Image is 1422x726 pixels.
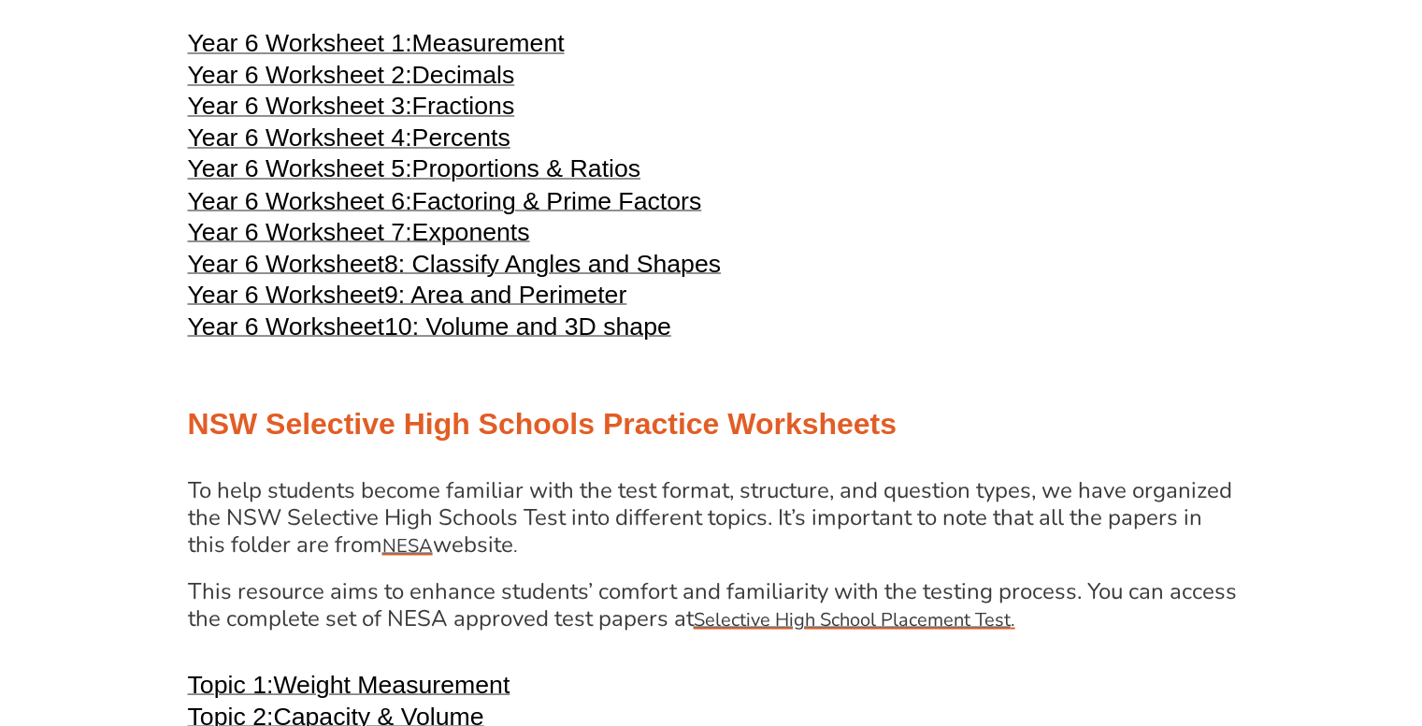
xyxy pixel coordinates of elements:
[188,280,384,308] span: Year 6 Worksheet
[382,529,433,559] a: NESA
[384,249,721,277] span: 8: Classify Angles and Shapes
[188,92,412,120] span: Year 6 Worksheet 3:
[384,312,671,340] span: 10: Volume and 3D shape
[188,29,412,57] span: Year 6 Worksheet 1:
[513,532,518,558] span: .
[188,163,641,181] a: Year 6 Worksheet 5:Proportions & Ratios
[188,100,515,119] a: Year 6 Worksheet 3:Fractions
[382,532,433,558] span: NESA
[1011,606,1015,632] span: .
[188,123,412,152] span: Year 6 Worksheet 4:
[384,280,626,308] span: 9: Area and Perimeter
[188,154,412,182] span: Year 6 Worksheet 5:
[412,61,515,89] span: Decimals
[188,288,627,307] a: Year 6 Worksheet9: Area and Perimeter
[188,37,565,56] a: Year 6 Worksheet 1:Measurement
[188,186,412,214] span: Year 6 Worksheet 6:
[188,404,1235,443] h2: NSW Selective High Schools Practice Worksheets
[694,603,1015,632] a: Selective High School Placement Test.
[188,69,515,88] a: Year 6 Worksheet 2:Decimals
[188,225,530,244] a: Year 6 Worksheet 7:Exponents
[412,217,530,245] span: Exponents
[188,577,1237,633] h4: This resource aims to enhance students’ comfort and familiarity with the testing process. You can...
[412,186,702,214] span: Factoring & Prime Factors
[188,678,510,697] a: Topic 1:Weight Measurement
[188,320,671,339] a: Year 6 Worksheet10: Volume and 3D shape
[412,123,510,152] span: Percents
[694,606,1011,632] u: Selective High School Placement Test
[412,92,515,120] span: Fractions
[188,132,510,151] a: Year 6 Worksheet 4:Percents
[412,154,640,182] span: Proportions & Ratios
[1111,515,1422,726] iframe: Chat Widget
[188,217,412,245] span: Year 6 Worksheet 7:
[273,670,510,698] span: Weight Measurement
[188,312,384,340] span: Year 6 Worksheet
[412,29,565,57] span: Measurement
[188,670,274,698] span: Topic 1:
[188,195,702,213] a: Year 6 Worksheet 6:Factoring & Prime Factors
[188,249,384,277] span: Year 6 Worksheet
[188,476,1237,559] h4: To help students become familiar with the test format, structure, and question types, we have org...
[188,61,412,89] span: Year 6 Worksheet 2:
[188,257,722,276] a: Year 6 Worksheet8: Classify Angles and Shapes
